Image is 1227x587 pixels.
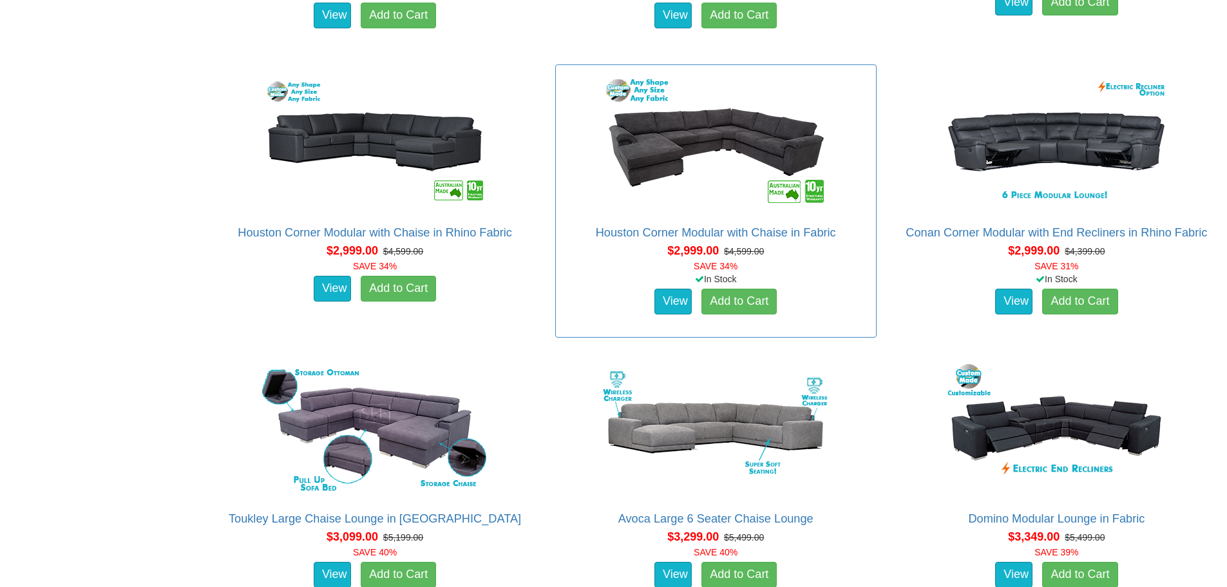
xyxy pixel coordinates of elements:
[940,358,1172,499] img: Domino Modular Lounge in Fabric
[314,276,351,302] a: View
[1042,289,1118,314] a: Add to Cart
[701,3,777,28] a: Add to Cart
[667,530,719,543] span: $3,299.00
[383,246,423,256] del: $4,599.00
[724,246,764,256] del: $4,599.00
[229,512,521,525] a: Toukley Large Chaise Lounge in [GEOGRAPHIC_DATA]
[694,261,737,271] font: SAVE 34%
[361,276,436,302] a: Add to Cart
[968,512,1145,525] a: Domino Modular Lounge in Fabric
[1008,530,1060,543] span: $3,349.00
[906,226,1207,239] a: Conan Corner Modular with End Recliners in Rhino Fabric
[1034,547,1078,557] font: SAVE 39%
[596,226,836,239] a: Houston Corner Modular with Chaise in Fabric
[327,244,378,257] span: $2,999.00
[694,547,737,557] font: SAVE 40%
[314,3,351,28] a: View
[259,72,491,213] img: Houston Corner Modular with Chaise in Rhino Fabric
[600,358,832,499] img: Avoca Large 6 Seater Chaise Lounge
[259,358,491,499] img: Toukley Large Chaise Lounge in Fabric
[600,72,832,213] img: Houston Corner Modular with Chaise in Fabric
[618,512,813,525] a: Avoca Large 6 Seater Chaise Lounge
[361,3,436,28] a: Add to Cart
[327,530,378,543] span: $3,099.00
[1008,244,1060,257] span: $2,999.00
[701,289,777,314] a: Add to Cart
[383,532,423,543] del: $5,199.00
[893,273,1220,285] div: In Stock
[353,547,397,557] font: SAVE 40%
[940,72,1172,213] img: Conan Corner Modular with End Recliners in Rhino Fabric
[724,532,764,543] del: $5,499.00
[1065,246,1105,256] del: $4,399.00
[654,3,692,28] a: View
[1034,261,1078,271] font: SAVE 31%
[654,289,692,314] a: View
[353,261,397,271] font: SAVE 34%
[1065,532,1105,543] del: $5,499.00
[238,226,512,239] a: Houston Corner Modular with Chaise in Rhino Fabric
[553,273,879,285] div: In Stock
[995,289,1032,314] a: View
[667,244,719,257] span: $2,999.00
